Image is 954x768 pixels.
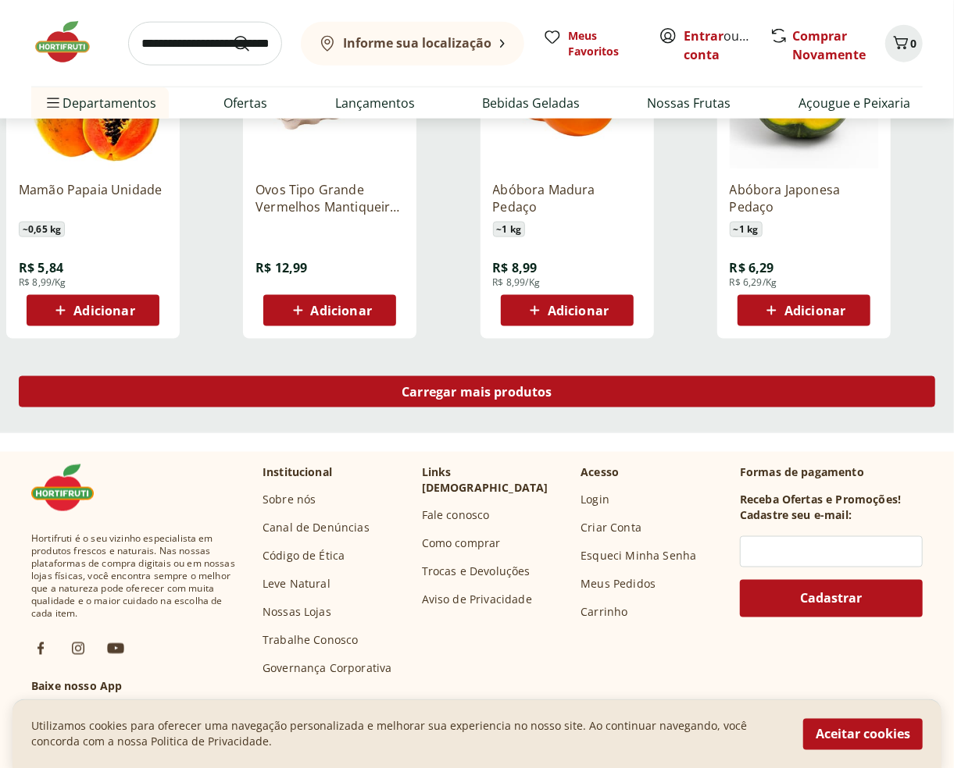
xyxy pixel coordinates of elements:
[730,276,777,289] span: R$ 6,29/Kg
[31,718,784,749] p: Utilizamos cookies para oferecer uma navegação personalizada e melhorar sua experiencia no nosso ...
[263,492,316,508] a: Sobre nós
[27,295,159,326] button: Adicionar
[31,533,238,620] span: Hortifruti é o seu vizinho especialista em produtos frescos e naturais. Nas nossas plataformas de...
[792,27,866,63] a: Comprar Novamente
[581,521,641,536] a: Criar Conta
[422,508,490,524] a: Fale conosco
[684,27,753,64] span: ou
[730,259,774,276] span: R$ 6,29
[263,577,331,592] a: Leve Natural
[581,577,656,592] a: Meus Pedidos
[684,27,724,44] a: Entrar
[684,27,770,63] a: Criar conta
[263,633,359,649] a: Trabalhe Conosco
[263,464,332,480] p: Institucional
[19,276,66,289] span: R$ 8,99/Kg
[543,28,640,59] a: Meus Favoritos
[493,181,641,215] a: Abóbora Madura Pedaço
[19,222,65,237] span: ~ 0,65 kg
[648,94,731,112] a: Nossas Frutas
[801,592,863,605] span: Cadastrar
[311,304,372,317] span: Adicionar
[501,295,634,326] button: Adicionar
[581,605,627,620] a: Carrinho
[31,639,50,658] img: fb
[568,28,640,59] span: Meus Favoritos
[422,564,531,580] a: Trocas e Devoluções
[44,84,63,122] button: Menu
[910,36,916,51] span: 0
[263,661,392,677] a: Governança Corporativa
[422,464,569,496] p: Links [DEMOGRAPHIC_DATA]
[548,304,609,317] span: Adicionar
[335,94,415,112] a: Lançamentos
[263,295,396,326] button: Adicionar
[31,19,109,66] img: Hortifruti
[343,34,491,52] b: Informe sua localização
[263,549,345,564] a: Código de Ética
[803,718,923,749] button: Aceitar cookies
[73,304,134,317] span: Adicionar
[301,22,524,66] button: Informe sua localização
[482,94,580,112] a: Bebidas Geladas
[422,592,532,608] a: Aviso de Privacidade
[784,304,845,317] span: Adicionar
[740,492,901,508] h3: Receba Ofertas e Promoções!
[402,386,552,398] span: Carregar mais produtos
[581,492,609,508] a: Login
[493,222,526,237] span: ~ 1 kg
[740,580,923,617] button: Cadastrar
[106,639,125,658] img: ytb
[740,464,923,480] p: Formas de pagamento
[422,536,501,552] a: Como comprar
[128,22,282,66] input: search
[19,259,63,276] span: R$ 5,84
[31,464,109,511] img: Hortifruti
[493,276,541,289] span: R$ 8,99/Kg
[740,508,852,524] h3: Cadastre seu e-mail:
[223,94,267,112] a: Ofertas
[31,679,238,695] h3: Baixe nosso App
[799,94,910,112] a: Açougue e Peixaria
[255,181,404,215] a: Ovos Tipo Grande Vermelhos Mantiqueira Happy Eggs 10 Unidades
[19,376,935,414] a: Carregar mais produtos
[738,295,870,326] button: Adicionar
[69,639,88,658] img: ig
[255,259,307,276] span: R$ 12,99
[493,259,538,276] span: R$ 8,99
[581,549,696,564] a: Esqueci Minha Senha
[581,464,619,480] p: Acesso
[885,25,923,62] button: Carrinho
[263,605,331,620] a: Nossas Lojas
[44,84,156,122] span: Departamentos
[263,521,370,536] a: Canal de Denúncias
[232,34,270,53] button: Submit Search
[730,181,878,215] a: Abóbora Japonesa Pedaço
[730,222,763,237] span: ~ 1 kg
[19,181,167,215] a: Mamão Papaia Unidade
